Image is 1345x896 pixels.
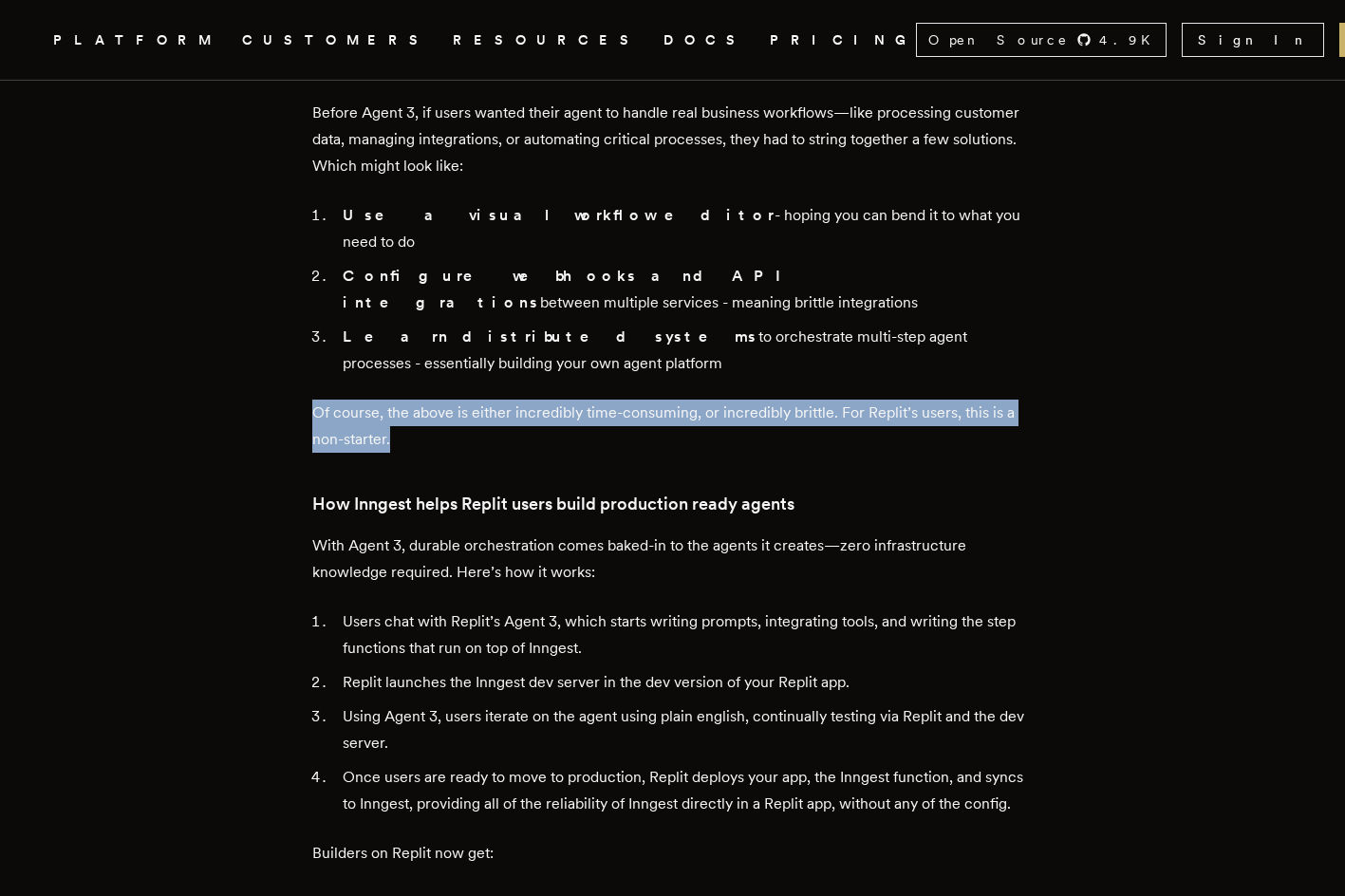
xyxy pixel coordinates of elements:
li: to orchestrate multi-step agent processes - essentially building your own agent platform [337,324,1034,377]
strong: Learn distributed systems [343,327,758,345]
li: Using Agent 3, users iterate on the agent using plain english, continually testing via Replit and... [337,703,1034,756]
strong: Use a visual workflow editor [343,206,775,224]
li: Users chat with Replit’s Agent 3, which starts writing prompts, integrating tools, and writing th... [337,608,1034,662]
h3: How Inngest helps Replit users build production ready agents [312,491,1034,517]
a: PRICING [770,28,916,52]
strong: Configure webhooks and API integrations [343,267,797,311]
li: Replit launches the Inngest dev server in the dev version of your Replit app. [337,669,1034,696]
button: RESOURCES [453,28,641,52]
button: PLATFORM [53,28,219,52]
a: Sign In [1182,23,1324,57]
p: Of course, the above is either incredibly time-consuming, or incredibly brittle. For Replit’s use... [312,400,1034,453]
li: Once users are ready to move to production, Replit deploys your app, the Inngest function, and sy... [337,764,1034,817]
span: 4.9 K [1099,30,1162,49]
li: between multiple services - meaning brittle integrations [337,263,1034,316]
a: DOCS [663,28,747,52]
p: Before Agent 3, if users wanted their agent to handle real business workflows—like processing cus... [312,100,1034,179]
li: - hoping you can bend it to what you need to do [337,202,1034,255]
span: Open Source [928,30,1069,49]
a: CUSTOMERS [242,28,430,52]
p: With Agent 3, durable orchestration comes baked-in to the agents it creates—zero infrastructure k... [312,532,1034,586]
p: Builders on Replit now get: [312,840,1034,867]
